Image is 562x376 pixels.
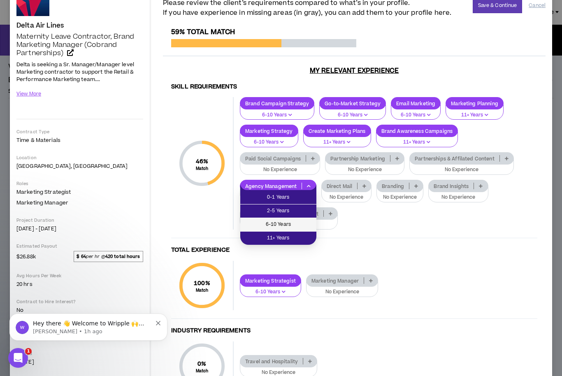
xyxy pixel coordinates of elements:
p: Brand Campaign Strategy [240,100,314,107]
button: 11+ Years [376,132,458,147]
p: 6-10 Years [245,139,293,146]
h4: Total Experience [171,246,537,254]
p: Contract Type [16,129,143,135]
p: 11+ Years [381,139,453,146]
iframe: Intercom live chat [8,348,28,368]
p: Branding [377,183,409,189]
p: Marketing Strategist [240,278,301,284]
button: 6-10 Years [240,104,314,120]
button: No Experience [240,159,320,175]
p: Partnership Marketing [325,156,390,162]
strong: $ 64 [77,253,86,260]
button: View More [16,87,41,101]
p: Paid Social Campaigns [240,156,306,162]
p: No Experience [382,194,418,201]
p: 6-10 Years [245,288,296,296]
span: Maternity Leave Contractor, Brand Marketing Manager (Cobrand Partnerships) [16,32,134,58]
p: Marketing Planning [446,100,503,107]
p: No Experience [327,194,367,201]
small: Match [196,368,209,374]
p: Email Marketing [391,100,440,107]
span: Marketing Manager [16,199,68,207]
p: [DATE] [16,358,143,366]
p: Project Duration [16,217,143,223]
p: No Experience [330,166,399,174]
span: 6-10 Years [245,220,311,229]
h3: My Relevant Experience [163,67,546,75]
p: Agency Management [240,183,302,189]
button: 11+ Years [303,132,371,147]
a: Maternity Leave Contractor, Brand Marketing Manager (Cobrand Partnerships) [16,32,143,57]
span: 1 [25,348,32,355]
span: Marketing Strategist [16,188,71,196]
p: Brand Insights [429,183,474,189]
p: No Experience [311,288,373,296]
p: Estimated Payout [16,243,143,249]
span: per hr @ [74,251,143,262]
span: 46 % [196,157,209,166]
p: Go-to-Market Strategy [320,100,386,107]
p: Direct Mail [322,183,358,189]
p: No Experience [434,194,483,201]
p: 6-10 Years [325,111,381,119]
span: 59% Total Match [171,27,235,37]
button: 11+ Years [446,104,504,120]
p: [GEOGRAPHIC_DATA], [GEOGRAPHIC_DATA] [16,162,143,170]
p: 11+ Years [309,139,366,146]
p: Delta is seeking a Sr. Manager/Manager level Marketing contractor to support the Retail & Perform... [16,60,143,84]
p: Location [16,155,143,161]
h4: Skill Requirements [171,83,537,91]
p: Avg Hours Per Week [16,273,143,279]
button: 6-10 Years [240,281,301,297]
h4: Delta Air Lines [16,22,64,29]
p: 6-10 Years [245,111,309,119]
span: $26.88k [16,251,36,261]
iframe: Intercom notifications message [6,296,171,354]
p: Marketing Manager [307,278,364,284]
button: 6-10 Years [240,132,298,147]
button: No Experience [325,159,404,175]
span: 100 % [194,279,210,288]
button: No Experience [428,187,488,202]
button: No Experience [306,281,379,297]
p: Marketing Strategy [240,128,298,134]
button: 6-10 Years [319,104,386,120]
p: Partnerships & Affilated Content [410,156,499,162]
button: No Experience [321,187,372,202]
small: Match [196,166,209,172]
p: 20 hrs [16,281,143,288]
button: 6-10 Years [391,104,441,120]
button: No Experience [376,187,423,202]
button: No Experience [409,159,514,175]
h4: Industry Requirements [171,327,537,335]
p: Create Marketing Plans [304,128,371,134]
p: [DATE] - [DATE] [16,225,143,232]
p: 11+ Years [451,111,498,119]
p: No Experience [245,166,315,174]
p: No Experience [415,166,509,174]
p: Brand Awareness Campaigns [376,128,458,134]
p: Time & Materials [16,137,143,144]
span: 0 % [196,360,209,368]
small: Match [194,288,210,293]
p: 6-10 Years [396,111,435,119]
span: 11+ Years [245,234,311,243]
span: 2-5 Years [245,207,311,216]
p: Travel and Hospitality [240,358,303,364]
span: 0-1 Years [245,193,311,202]
p: Roles [16,181,143,187]
strong: 420 total hours [105,253,140,260]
